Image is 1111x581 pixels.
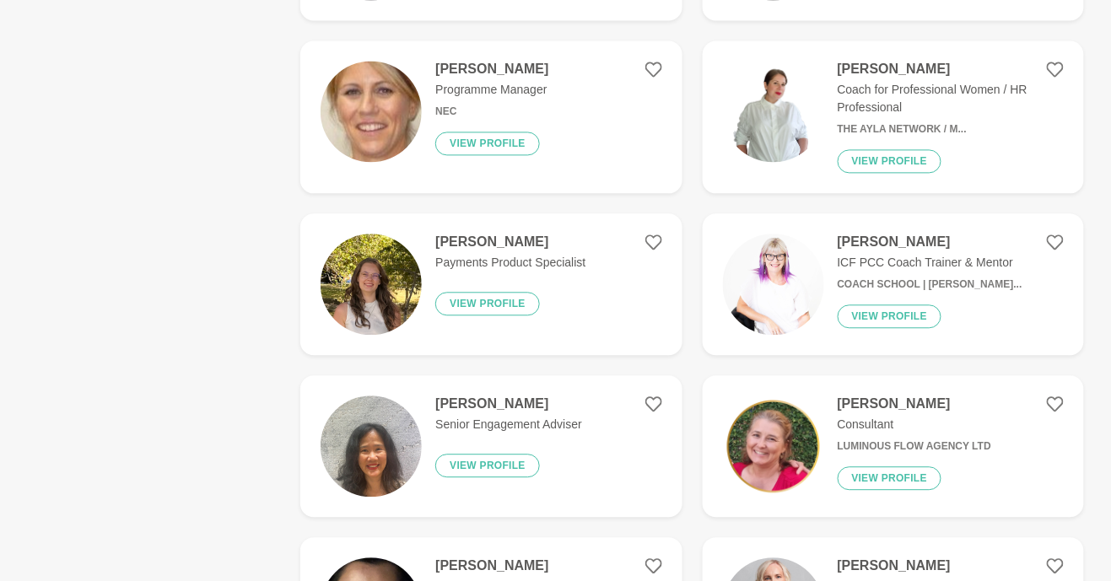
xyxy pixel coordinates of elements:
[703,213,1084,355] a: [PERSON_NAME]ICF PCC Coach Trainer & MentorCoach School | [PERSON_NAME]...View profile
[435,132,540,155] button: View profile
[435,416,582,433] p: Senior Engagement Adviser
[321,234,422,335] img: 9ec1626dc3c44c4a0d32ed70d24ed80ba37d3d14-340x404.png
[723,395,824,497] img: 95ed0b5d87fa9936ea0607c064def7179e7a1f30-1000x1000.png
[838,278,1022,291] h6: Coach School | [PERSON_NAME]...
[321,395,422,497] img: ca6f294b68c3d5b2fc96b2b69837a17acd278589-1536x2048.jpg
[723,234,824,335] img: fce8846dfc9915dc30a9b5013df766b3f18915bb-3080x3838.jpg
[838,416,991,433] p: Consultant
[435,395,582,412] h4: [PERSON_NAME]
[703,375,1084,517] a: [PERSON_NAME]ConsultantLuminous Flow Agency LtdView profile
[435,105,548,118] h6: NEC
[838,254,1022,272] p: ICF PCC Coach Trainer & Mentor
[838,149,942,173] button: View profile
[300,375,682,517] a: [PERSON_NAME]Senior Engagement AdviserView profile
[838,234,1022,250] h4: [PERSON_NAME]
[435,81,548,99] p: Programme Manager
[838,440,991,453] h6: Luminous Flow Agency Ltd
[435,234,585,250] h4: [PERSON_NAME]
[838,61,1064,78] h4: [PERSON_NAME]
[838,81,1064,116] p: Coach for Professional Women / HR Professional
[838,557,1064,574] h4: [PERSON_NAME]
[838,395,991,412] h4: [PERSON_NAME]
[435,292,540,315] button: View profile
[838,123,1064,136] h6: The Ayla Network / M...
[321,61,422,162] img: 20563db9f6a3d1aea4bee558a2014f74dba15480-120x120.jpg
[300,40,682,193] a: [PERSON_NAME]Programme ManagerNECView profile
[703,40,1084,193] a: [PERSON_NAME]Coach for Professional Women / HR ProfessionalThe Ayla Network / M...View profile
[435,254,585,272] p: Payments Product Specialist
[838,304,942,328] button: View profile
[435,61,548,78] h4: [PERSON_NAME]
[838,466,942,490] button: View profile
[435,557,661,574] h4: [PERSON_NAME]
[723,61,824,162] img: 9a713564c0f554e58e55efada4de17ccd0c80fb9-2178x1940.png
[300,213,682,355] a: [PERSON_NAME]Payments Product SpecialistView profile
[435,454,540,477] button: View profile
